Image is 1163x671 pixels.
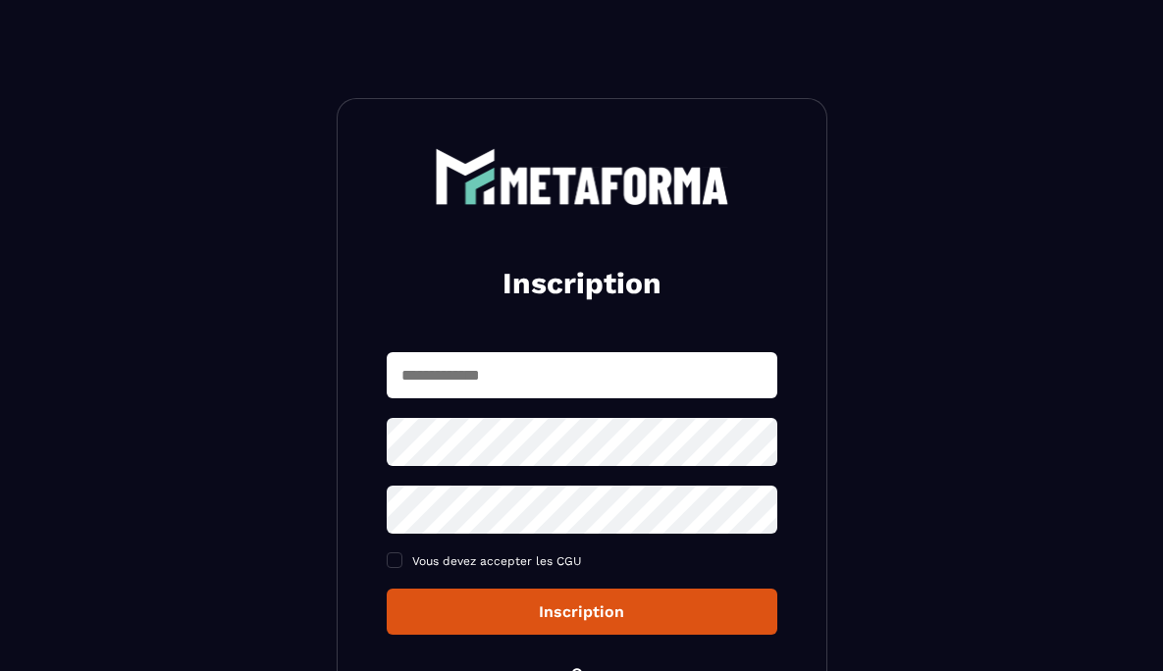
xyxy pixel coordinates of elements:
button: Inscription [387,589,777,635]
div: Inscription [402,602,762,621]
span: Vous devez accepter les CGU [412,554,582,568]
img: logo [435,148,729,205]
a: logo [387,148,777,205]
h2: Inscription [410,264,754,303]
